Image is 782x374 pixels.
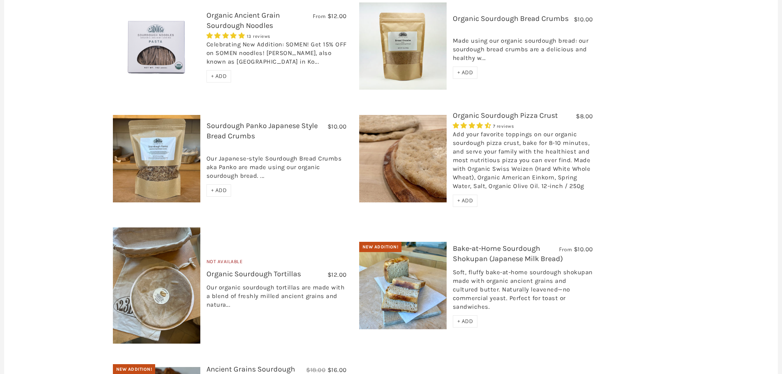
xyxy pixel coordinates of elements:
[453,195,478,207] div: + ADD
[574,16,593,23] span: $10.00
[493,124,514,129] span: 7 reviews
[206,121,318,140] a: Sourdough Panko Japanese Style Bread Crumbs
[211,73,227,80] span: + ADD
[453,14,569,23] a: Organic Sourdough Bread Crumbs
[453,268,593,315] div: Soft, fluffy bake-at-home sourdough shokupan made with organic ancient grains and cultured butter...
[453,130,593,195] div: Add your favorite toppings on our organic sourdough pizza crust, bake for 8-10 minutes, and serve...
[453,122,493,129] span: 4.29 stars
[453,244,563,263] a: Bake-at-Home Sourdough Shokupan (Japanese Milk Bread)
[206,146,347,184] div: Our Japanese-style Sourdough Bread Crumbs aka Panko are made using our organic sourdough bread. ...
[457,69,473,76] span: + ADD
[206,32,247,39] span: 4.85 stars
[247,34,271,39] span: 13 reviews
[206,184,232,197] div: + ADD
[206,11,280,30] a: Organic Ancient Grain Sourdough Noodles
[328,123,347,130] span: $10.00
[328,12,347,20] span: $12.00
[359,242,447,330] img: Bake-at-Home Sourdough Shokupan (Japanese Milk Bread)
[113,2,200,90] img: Organic Ancient Grain Sourdough Noodles
[359,115,447,202] img: Organic Sourdough Pizza Crust
[574,246,593,253] span: $10.00
[211,187,227,194] span: + ADD
[206,283,347,313] div: Our organic sourdough tortillas are made with a blend of freshly milled ancient grains and natura...
[328,366,347,374] span: $16.00
[113,227,200,344] img: Organic Sourdough Tortillas
[453,67,478,79] div: + ADD
[206,40,347,70] div: Celebrating New Addition: SOMEN! Get 15% OFF on SOMEN noodles! [PERSON_NAME], also known as [GEOG...
[313,13,326,20] span: From
[306,366,326,374] span: $18.00
[359,242,402,252] div: New Addition!
[453,111,558,120] a: Organic Sourdough Pizza Crust
[453,28,593,67] div: Made using our organic sourdough bread: our sourdough bread crumbs are a delicious and healthy w...
[576,112,593,120] span: $8.00
[206,70,232,83] div: + ADD
[453,315,478,328] div: + ADD
[113,115,200,202] img: Sourdough Panko Japanese Style Bread Crumbs
[457,197,473,204] span: + ADD
[457,318,473,325] span: + ADD
[328,271,347,278] span: $12.00
[359,2,447,90] img: Organic Sourdough Bread Crumbs
[559,246,572,253] span: From
[206,258,347,269] div: Not Available
[206,269,301,278] a: Organic Sourdough Tortillas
